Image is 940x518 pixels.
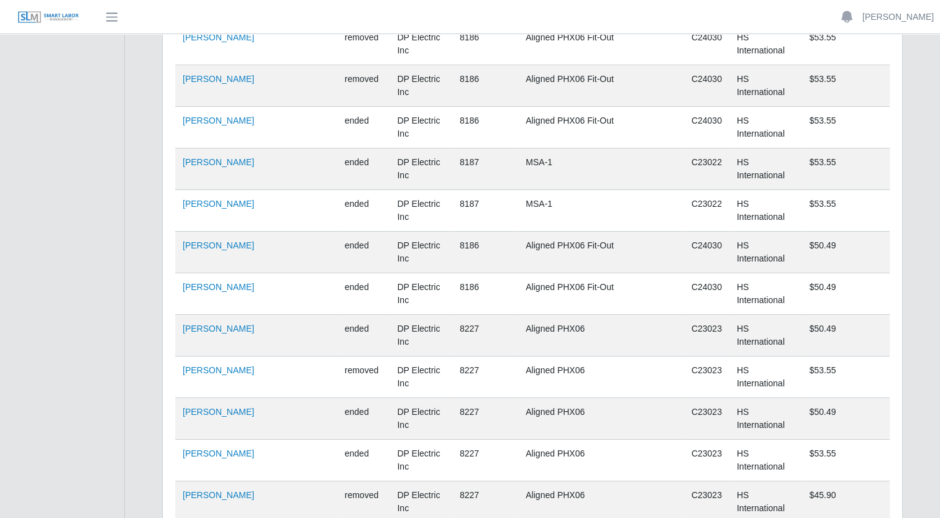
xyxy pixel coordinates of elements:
td: $53.55 [801,357,890,398]
td: ended [337,190,390,232]
td: removed [337,24,390,65]
td: DP Electric Inc [390,357,452,398]
a: [PERSON_NAME] [183,490,254,500]
td: HS International [729,148,802,190]
td: ended [337,440,390,481]
td: removed [337,65,390,107]
td: DP Electric Inc [390,315,452,357]
td: $53.55 [801,107,890,148]
td: 8227 [452,315,518,357]
td: DP Electric Inc [390,273,452,315]
a: [PERSON_NAME] [183,240,254,250]
td: HS International [729,357,802,398]
a: [PERSON_NAME] [183,157,254,167]
td: C24030 [684,24,729,65]
td: DP Electric Inc [390,24,452,65]
td: HS International [729,24,802,65]
a: [PERSON_NAME] [183,32,254,42]
a: [PERSON_NAME] [183,282,254,292]
td: HS International [729,273,802,315]
td: Aligned PHX06 Fit-Out [518,65,684,107]
td: C23023 [684,398,729,440]
td: ended [337,273,390,315]
td: C23023 [684,357,729,398]
td: MSA-1 [518,148,684,190]
td: ended [337,148,390,190]
td: Aligned PHX06 [518,440,684,481]
td: ended [337,232,390,273]
td: $50.49 [801,273,890,315]
td: ended [337,107,390,148]
td: DP Electric Inc [390,232,452,273]
td: DP Electric Inc [390,398,452,440]
td: 8186 [452,65,518,107]
td: HS International [729,107,802,148]
td: HS International [729,440,802,481]
td: 8227 [452,440,518,481]
td: C24030 [684,107,729,148]
td: Aligned PHX06 Fit-Out [518,273,684,315]
td: $50.49 [801,398,890,440]
td: C23022 [684,190,729,232]
td: DP Electric Inc [390,190,452,232]
td: HS International [729,232,802,273]
a: [PERSON_NAME] [183,365,254,375]
td: ended [337,315,390,357]
td: HS International [729,398,802,440]
td: removed [337,357,390,398]
td: 8227 [452,357,518,398]
td: 8186 [452,24,518,65]
a: [PERSON_NAME] [183,116,254,125]
a: [PERSON_NAME] [183,199,254,209]
td: ended [337,398,390,440]
td: Aligned PHX06 [518,357,684,398]
a: [PERSON_NAME] [183,324,254,334]
td: C24030 [684,65,729,107]
td: DP Electric Inc [390,440,452,481]
td: $50.49 [801,232,890,273]
td: 8186 [452,273,518,315]
td: Aligned PHX06 [518,398,684,440]
td: C23023 [684,440,729,481]
td: 8186 [452,107,518,148]
td: 8186 [452,232,518,273]
td: 8187 [452,148,518,190]
td: HS International [729,315,802,357]
td: C23022 [684,148,729,190]
a: [PERSON_NAME] [862,11,934,24]
td: HS International [729,65,802,107]
td: DP Electric Inc [390,107,452,148]
td: C24030 [684,232,729,273]
td: Aligned PHX06 Fit-Out [518,107,684,148]
td: $53.55 [801,148,890,190]
td: MSA-1 [518,190,684,232]
td: $53.55 [801,440,890,481]
td: $53.55 [801,190,890,232]
td: Aligned PHX06 [518,315,684,357]
td: DP Electric Inc [390,148,452,190]
a: [PERSON_NAME] [183,407,254,417]
td: $53.55 [801,24,890,65]
a: [PERSON_NAME] [183,448,254,458]
td: 8227 [452,398,518,440]
a: [PERSON_NAME] [183,74,254,84]
td: C24030 [684,273,729,315]
td: Aligned PHX06 Fit-Out [518,24,684,65]
td: DP Electric Inc [390,65,452,107]
td: 8187 [452,190,518,232]
img: SLM Logo [17,11,80,24]
td: HS International [729,190,802,232]
td: C23023 [684,315,729,357]
td: Aligned PHX06 Fit-Out [518,232,684,273]
td: $53.55 [801,65,890,107]
td: $50.49 [801,315,890,357]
